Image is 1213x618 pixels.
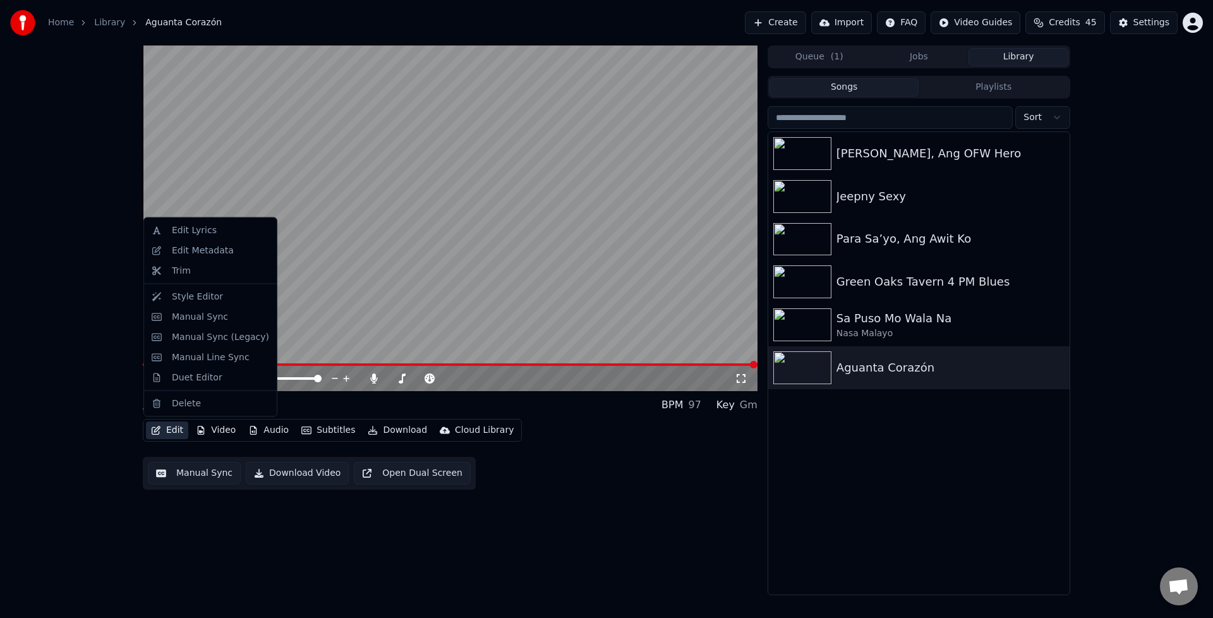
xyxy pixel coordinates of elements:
span: Aguanta Corazón [145,16,222,29]
div: Para Sa’yo, Ang Awit Ko [836,230,1065,248]
button: Video Guides [931,11,1020,34]
button: Import [811,11,872,34]
nav: breadcrumb [48,16,222,29]
div: Key [716,397,735,413]
div: Jeepny Sexy [836,188,1065,205]
button: Playlists [919,78,1068,97]
div: BPM [661,397,683,413]
button: Settings [1110,11,1178,34]
div: Manual Line Sync [172,351,250,363]
span: ( 1 ) [831,51,843,63]
button: Manual Sync [148,462,241,485]
div: [PERSON_NAME], Ang OFW Hero [836,145,1065,162]
div: Settings [1133,16,1169,29]
div: Delete [172,397,201,409]
button: Jobs [869,48,969,66]
button: FAQ [877,11,926,34]
div: Edit Lyrics [172,224,217,237]
button: Songs [769,78,919,97]
div: 97 [688,397,701,413]
button: Video [191,421,241,439]
div: Nasa Malayo [836,327,1065,340]
div: Gm [740,397,757,413]
button: Open Dual Screen [354,462,471,485]
button: Credits45 [1025,11,1104,34]
button: Queue [769,48,869,66]
button: Edit [146,421,188,439]
div: Aguanta Corazón [143,396,252,414]
div: Sa Puso Mo Wala Na [836,310,1065,327]
a: Library [94,16,125,29]
button: Create [745,11,806,34]
img: youka [10,10,35,35]
span: Sort [1023,111,1042,124]
div: Edit Metadata [172,244,234,257]
div: Duet Editor [172,371,222,384]
div: Manual Sync (Legacy) [172,330,269,343]
button: Library [969,48,1068,66]
div: Style Editor [172,290,223,303]
a: Home [48,16,74,29]
div: Open chat [1160,567,1198,605]
button: Subtitles [296,421,360,439]
div: Manual Sync [172,310,228,323]
button: Download [363,421,432,439]
button: Audio [243,421,294,439]
div: Cloud Library [455,424,514,437]
span: Credits [1049,16,1080,29]
button: Download Video [246,462,349,485]
div: Aguanta Corazón [836,359,1065,377]
div: Green Oaks Tavern 4 PM Blues [836,273,1065,291]
span: 45 [1085,16,1097,29]
div: Trim [172,264,191,277]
